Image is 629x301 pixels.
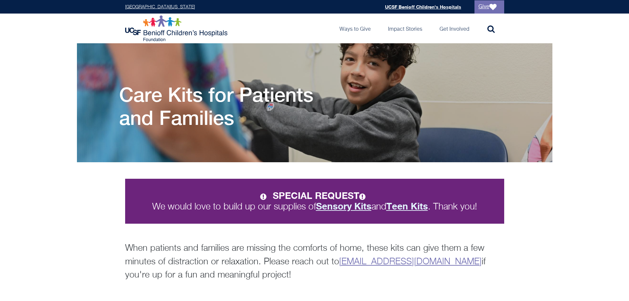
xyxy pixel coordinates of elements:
[125,242,504,282] p: When patients and families are missing the comforts of home, these kits can give them a few minut...
[474,0,504,14] a: Give
[383,14,428,43] a: Impact Stories
[386,202,428,211] a: Teen Kits
[334,14,376,43] a: Ways to Give
[119,83,344,129] h1: Care Kits for Patients and Families
[434,14,474,43] a: Get Involved
[386,201,428,211] strong: Teen Kits
[137,191,492,212] p: We would love to build up our supplies of and . Thank you!
[316,201,371,211] strong: Sensory Kits
[316,202,371,211] a: Sensory Kits
[273,190,369,201] strong: SPECIAL REQUEST
[385,4,461,10] a: UCSF Benioff Children's Hospitals
[125,5,195,9] a: [GEOGRAPHIC_DATA][US_STATE]
[125,15,229,42] img: Logo for UCSF Benioff Children's Hospitals Foundation
[339,257,482,266] a: [EMAIL_ADDRESS][DOMAIN_NAME]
